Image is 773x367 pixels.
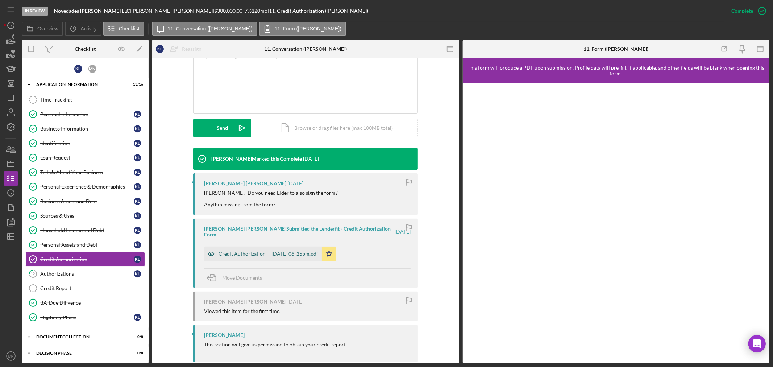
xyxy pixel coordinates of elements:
[152,42,209,56] button: KLReassign
[130,335,143,339] div: 0 / 8
[40,97,145,103] div: Time Tracking
[25,194,145,209] a: Business Assets and DebtKL
[37,26,58,32] label: Overview
[204,308,280,314] div: Viewed this item for the first time.
[25,165,145,180] a: Tell Us About Your BusinessKL
[40,140,134,146] div: Identification
[134,154,141,161] div: K L
[103,22,144,36] button: Checklist
[88,65,96,73] div: M N
[134,169,141,176] div: K L
[25,281,145,296] a: Credit Report
[25,136,145,150] a: IdentificationKL
[211,156,302,162] div: [PERSON_NAME] Marked this Complete
[25,267,145,281] a: 12AuthorizationsKL
[36,335,125,339] div: Document Collection
[182,42,201,56] div: Reassign
[219,251,318,257] div: Credit Authorization -- [DATE] 06_25pm.pdf
[25,107,145,121] a: Personal InformationKL
[4,349,18,363] button: MK
[303,156,319,162] time: 2025-07-09 21:04
[25,150,145,165] a: Loan RequestKL
[252,8,267,14] div: 120 mo
[31,271,35,276] tspan: 12
[134,140,141,147] div: K L
[134,212,141,219] div: K L
[119,26,140,32] label: Checklist
[40,169,134,175] div: Tell Us About Your Business
[130,82,143,87] div: 13 / 16
[40,111,134,117] div: Personal Information
[25,238,145,252] a: Personal Assets and DebtKL
[204,247,336,261] button: Credit Authorization -- [DATE] 06_25pm.pdf
[40,227,134,233] div: Household Income and Debt
[287,299,303,305] time: 2025-02-20 00:15
[264,46,347,52] div: 11. Conversation ([PERSON_NAME])
[25,252,145,267] a: Credit AuthorizationKL
[204,269,269,287] button: Move Documents
[25,209,145,223] a: Sources & UsesKL
[134,241,141,248] div: K L
[40,300,145,306] div: BA-Due Diligence
[287,181,303,186] time: 2025-06-11 13:09
[470,91,763,356] iframe: Lenderfit form
[204,342,347,347] div: This section will give us permission to obtain your credit report.
[168,26,253,32] label: 11. Conversation ([PERSON_NAME])
[25,296,145,310] a: BA-Due Diligence
[134,183,141,190] div: K L
[75,46,96,52] div: Checklist
[583,46,648,52] div: 11. Form ([PERSON_NAME])
[40,155,134,161] div: Loan Request
[130,351,143,355] div: 0 / 8
[395,229,411,235] time: 2025-04-24 22:25
[267,8,368,14] div: | 11. Credit Authorization ([PERSON_NAME])
[204,332,245,338] div: [PERSON_NAME]
[134,270,141,277] div: K L
[80,26,96,32] label: Activity
[40,213,134,219] div: Sources & Uses
[245,8,252,14] div: 7 %
[466,65,766,77] div: This form will produce a PDF upon submission. Profile data will pre-fill, if applicable, and othe...
[204,299,286,305] div: [PERSON_NAME] [PERSON_NAME]
[217,119,228,137] div: Send
[222,275,262,281] span: Move Documents
[40,314,134,320] div: Eligibility Phase
[193,119,251,137] button: Send
[156,45,164,53] div: K L
[134,111,141,118] div: K L
[25,310,145,325] a: Eligibility PhaseKL
[40,198,134,204] div: Business Assets and Debt
[40,256,134,262] div: Credit Authorization
[22,22,63,36] button: Overview
[131,8,214,14] div: [PERSON_NAME] [PERSON_NAME] |
[54,8,130,14] b: Novedades [PERSON_NAME] LLC
[40,184,134,190] div: Personal Experience & Demographics
[40,271,134,277] div: Authorizations
[731,4,753,18] div: Complete
[214,8,245,14] div: $300,000.00
[25,92,145,107] a: Time Tracking
[748,335,766,352] div: Open Intercom Messenger
[275,26,341,32] label: 11. Form ([PERSON_NAME])
[25,180,145,194] a: Personal Experience & DemographicsKL
[204,226,394,238] div: [PERSON_NAME] [PERSON_NAME] Submitted the Lenderfit - Credit Authorization Form
[74,65,82,73] div: K L
[204,181,286,186] div: [PERSON_NAME] [PERSON_NAME]
[134,198,141,205] div: K L
[204,190,339,207] div: [PERSON_NAME], Do you need Elder to also sign the form? Anythin missing from the form?
[22,7,48,16] div: In Review
[134,314,141,321] div: K L
[65,22,101,36] button: Activity
[8,354,14,358] text: MK
[40,285,145,291] div: Credit Report
[36,82,125,87] div: Application Information
[134,227,141,234] div: K L
[259,22,346,36] button: 11. Form ([PERSON_NAME])
[40,242,134,248] div: Personal Assets and Debt
[25,121,145,136] a: Business InformationKL
[25,223,145,238] a: Household Income and DebtKL
[724,4,769,18] button: Complete
[36,351,125,355] div: Decision Phase
[134,256,141,263] div: K L
[152,22,257,36] button: 11. Conversation ([PERSON_NAME])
